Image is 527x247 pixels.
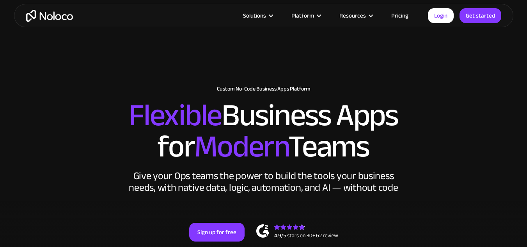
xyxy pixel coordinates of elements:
[26,10,73,22] a: home
[233,11,282,21] div: Solutions
[194,117,288,176] span: Modern
[127,170,400,194] div: Give your Ops teams the power to build the tools your business needs, with native data, logic, au...
[282,11,330,21] div: Platform
[22,86,506,92] h1: Custom No-Code Business Apps Platform
[291,11,314,21] div: Platform
[339,11,366,21] div: Resources
[428,8,454,23] a: Login
[330,11,381,21] div: Resources
[381,11,418,21] a: Pricing
[243,11,266,21] div: Solutions
[129,86,222,144] span: Flexible
[460,8,501,23] a: Get started
[22,100,506,162] h2: Business Apps for Teams
[189,223,245,242] a: Sign up for free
